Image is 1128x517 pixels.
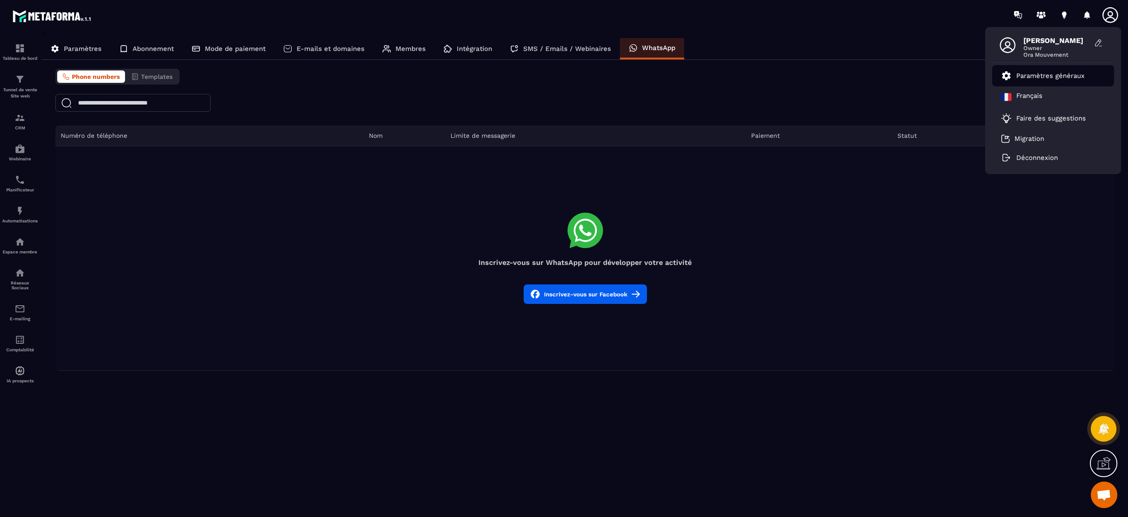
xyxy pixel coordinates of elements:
img: tab_domain_overview_orange.svg [36,56,43,63]
a: automationsautomationsEspace membre [2,230,38,261]
span: [PERSON_NAME] [1023,36,1090,45]
p: Comptabilité [2,347,38,352]
button: Inscrivez-vous sur Facebook [524,284,647,304]
img: automations [15,365,25,376]
a: formationformationTunnel de vente Site web [2,67,38,106]
p: Migration [1014,135,1044,143]
img: email [15,303,25,314]
p: Webinaire [2,156,38,161]
img: logo [12,8,92,24]
p: Faire des suggestions [1016,114,1086,122]
a: automationsautomationsAutomatisations [2,199,38,230]
a: emailemailE-mailing [2,297,38,328]
p: WhatsApp [642,44,675,52]
a: formationformationCRM [2,106,38,137]
a: formationformationTableau de bord [2,36,38,67]
p: Membres [396,45,426,53]
p: Paramètres généraux [1016,72,1085,80]
p: Espace membre [2,249,38,254]
div: Ouvrir le chat [1091,482,1117,508]
div: v 4.0.25 [25,14,43,21]
a: Migration [1001,134,1044,143]
a: schedulerschedulerPlanificateur [2,168,38,199]
th: Nom [364,125,445,146]
p: Abonnement [133,45,174,53]
a: accountantaccountantComptabilité [2,328,38,359]
p: SMS / Emails / Webinaires [523,45,611,53]
h4: Inscrivez-vous sur WhatsApp pour développer votre activité [55,258,1115,267]
a: Paramètres généraux [1001,70,1085,81]
p: IA prospects [2,378,38,383]
img: automations [15,237,25,247]
img: automations [15,206,25,216]
p: Planificateur [2,187,38,192]
p: E-mails et domaines [297,45,364,53]
img: formation [15,74,25,85]
img: scheduler [15,175,25,185]
p: Réseaux Sociaux [2,280,38,290]
span: Owner [1023,45,1090,51]
th: Statut [892,125,999,146]
p: Automatisations [2,218,38,223]
img: social-network [15,268,25,278]
p: Intégration [457,45,492,53]
th: Paiement [746,125,892,146]
p: Mode de paiement [205,45,266,53]
p: Tableau de bord [2,56,38,61]
div: Mots-clés [110,57,136,62]
p: Français [1016,92,1042,102]
a: Faire des suggestions [1001,113,1094,124]
button: Phone numbers [57,70,125,83]
div: Domaine: [DOMAIN_NAME] [23,23,100,30]
img: formation [15,43,25,54]
img: automations [15,144,25,154]
span: Ora Mouvement [1023,51,1090,58]
img: logo_orange.svg [14,14,21,21]
th: Limite de messagerie [445,125,746,146]
img: website_grey.svg [14,23,21,30]
span: Templates [141,73,172,80]
a: automationsautomationsWebinaire [2,137,38,168]
div: > [42,30,1119,371]
a: social-networksocial-networkRéseaux Sociaux [2,261,38,297]
img: accountant [15,334,25,345]
p: CRM [2,125,38,130]
div: Domaine [46,57,68,62]
p: Tunnel de vente Site web [2,87,38,99]
button: Templates [126,70,178,83]
th: Numéro de téléphone [55,125,364,146]
p: Paramètres [64,45,102,53]
p: E-mailing [2,316,38,321]
p: Déconnexion [1016,154,1058,162]
span: Phone numbers [72,73,120,80]
img: formation [15,113,25,123]
img: tab_keywords_by_traffic_grey.svg [101,56,108,63]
